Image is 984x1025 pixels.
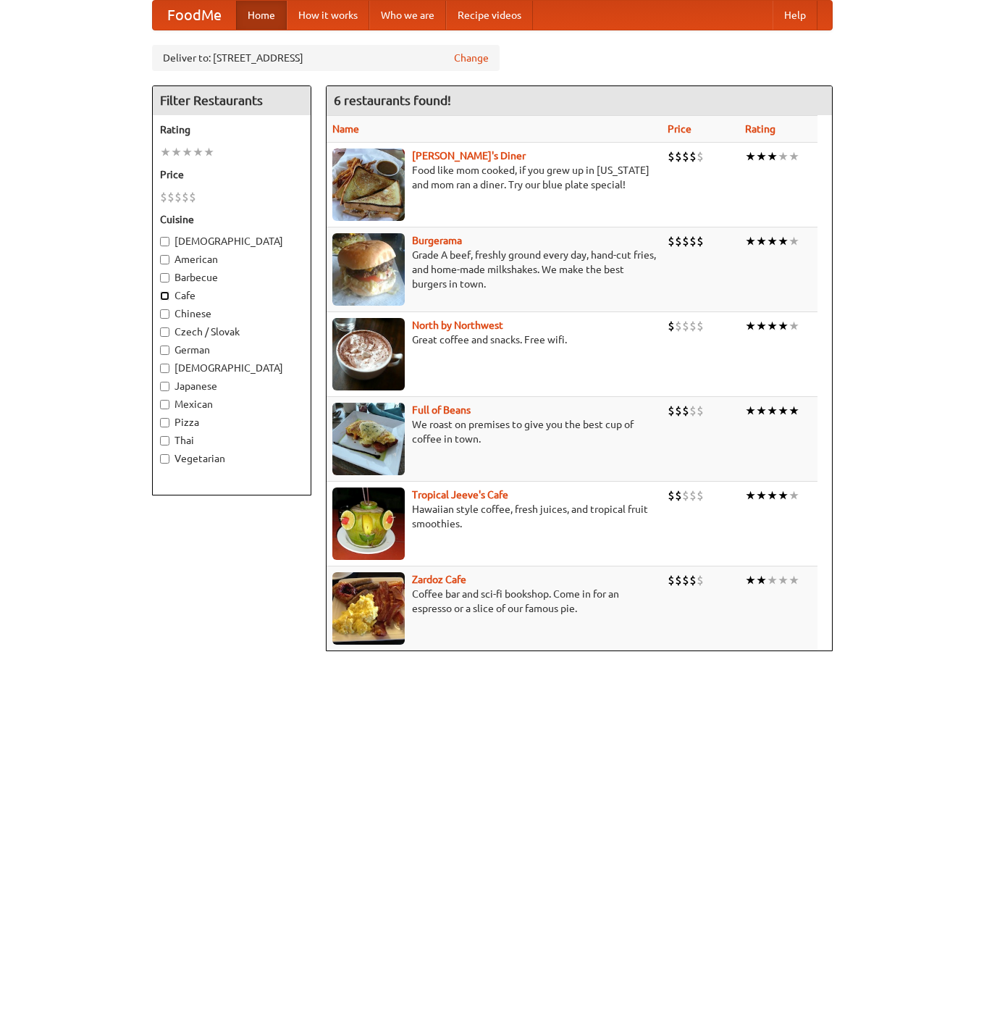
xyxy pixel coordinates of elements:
[160,255,169,264] input: American
[160,167,303,182] h5: Price
[160,379,303,393] label: Japanese
[160,306,303,321] label: Chinese
[767,148,778,164] li: ★
[778,488,789,503] li: ★
[789,572,799,588] li: ★
[160,415,303,430] label: Pizza
[160,288,303,303] label: Cafe
[332,572,405,645] img: zardoz.jpg
[756,233,767,249] li: ★
[174,189,182,205] li: $
[160,309,169,319] input: Chinese
[332,587,656,616] p: Coffee bar and sci-fi bookshop. Come in for an espresso or a slice of our famous pie.
[682,318,689,334] li: $
[697,403,704,419] li: $
[697,318,704,334] li: $
[193,144,203,160] li: ★
[789,148,799,164] li: ★
[332,332,656,347] p: Great coffee and snacks. Free wifi.
[332,488,405,560] img: jeeves.jpg
[767,233,778,249] li: ★
[160,291,169,301] input: Cafe
[697,148,704,164] li: $
[697,488,704,503] li: $
[160,237,169,246] input: [DEMOGRAPHIC_DATA]
[773,1,817,30] a: Help
[160,252,303,267] label: American
[160,361,303,375] label: [DEMOGRAPHIC_DATA]
[697,233,704,249] li: $
[756,148,767,164] li: ★
[369,1,446,30] a: Who we are
[160,382,169,391] input: Japanese
[332,403,405,475] img: beans.jpg
[160,433,303,448] label: Thai
[160,364,169,373] input: [DEMOGRAPHIC_DATA]
[332,248,656,291] p: Grade A beef, freshly ground every day, hand-cut fries, and home-made milkshakes. We make the bes...
[689,148,697,164] li: $
[689,488,697,503] li: $
[668,488,675,503] li: $
[767,572,778,588] li: ★
[332,163,656,192] p: Food like mom cooked, if you grew up in [US_STATE] and mom ran a diner. Try our blue plate special!
[767,403,778,419] li: ★
[160,325,303,339] label: Czech / Slovak
[412,235,462,246] a: Burgerama
[745,488,756,503] li: ★
[160,451,303,466] label: Vegetarian
[689,233,697,249] li: $
[160,234,303,248] label: [DEMOGRAPHIC_DATA]
[446,1,533,30] a: Recipe videos
[778,233,789,249] li: ★
[160,397,303,411] label: Mexican
[682,403,689,419] li: $
[745,123,775,135] a: Rating
[675,572,682,588] li: $
[152,45,500,71] div: Deliver to: [STREET_ADDRESS]
[767,488,778,503] li: ★
[332,233,405,306] img: burgerama.jpg
[767,318,778,334] li: ★
[668,403,675,419] li: $
[675,233,682,249] li: $
[167,189,174,205] li: $
[153,86,311,115] h4: Filter Restaurants
[454,51,489,65] a: Change
[160,418,169,427] input: Pizza
[675,148,682,164] li: $
[789,488,799,503] li: ★
[675,403,682,419] li: $
[332,502,656,531] p: Hawaiian style coffee, fresh juices, and tropical fruit smoothies.
[682,488,689,503] li: $
[332,123,359,135] a: Name
[160,400,169,409] input: Mexican
[668,572,675,588] li: $
[160,270,303,285] label: Barbecue
[756,488,767,503] li: ★
[287,1,369,30] a: How it works
[412,150,526,162] a: [PERSON_NAME]'s Diner
[189,189,196,205] li: $
[171,144,182,160] li: ★
[745,403,756,419] li: ★
[789,403,799,419] li: ★
[668,123,691,135] a: Price
[334,93,451,107] ng-pluralize: 6 restaurants found!
[182,144,193,160] li: ★
[412,574,466,585] b: Zardoz Cafe
[412,404,471,416] a: Full of Beans
[160,144,171,160] li: ★
[182,189,189,205] li: $
[756,572,767,588] li: ★
[682,572,689,588] li: $
[412,319,503,331] a: North by Northwest
[675,318,682,334] li: $
[789,233,799,249] li: ★
[689,572,697,588] li: $
[682,233,689,249] li: $
[160,346,169,355] input: German
[332,148,405,221] img: sallys.jpg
